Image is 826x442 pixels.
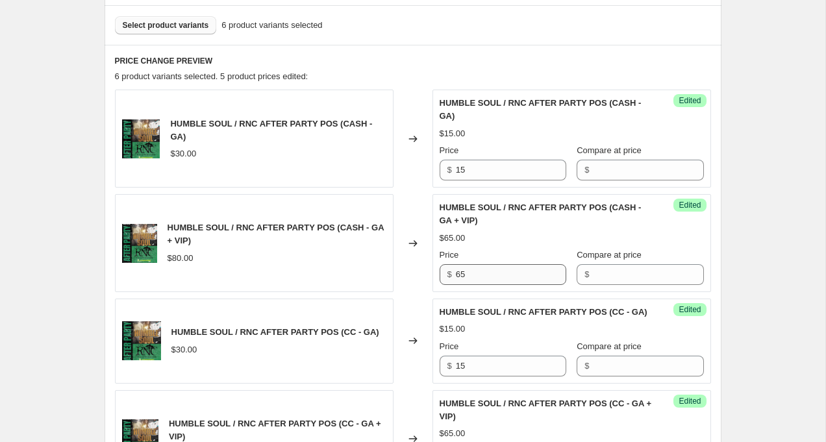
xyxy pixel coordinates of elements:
div: $30.00 [171,343,197,356]
h6: PRICE CHANGE PREVIEW [115,56,711,66]
img: AFTERPARTY101025_80x.png [122,224,157,263]
span: $ [584,361,589,371]
span: HUMBLE SOUL / RNC AFTER PARTY POS (CASH - GA) [170,119,372,141]
button: Select product variants [115,16,217,34]
span: Compare at price [577,145,642,155]
span: HUMBLE SOUL / RNC AFTER PARTY POS (CASH - GA + VIP) [440,203,642,225]
span: Edited [679,200,701,210]
span: Edited [679,304,701,315]
div: $65.00 [440,232,466,245]
img: AFTERPARTY101025_80x.png [122,321,161,360]
div: $15.00 [440,323,466,336]
span: Price [440,145,459,155]
span: Compare at price [577,250,642,260]
div: $30.00 [170,147,196,160]
div: $80.00 [168,252,194,265]
span: Price [440,250,459,260]
span: Edited [679,95,701,106]
span: HUMBLE SOUL / RNC AFTER PARTY POS (CC - GA + VIP) [169,419,381,441]
div: $65.00 [440,427,466,440]
span: Edited [679,396,701,406]
span: HUMBLE SOUL / RNC AFTER PARTY POS (CASH - GA) [440,98,642,121]
span: Compare at price [577,341,642,351]
span: HUMBLE SOUL / RNC AFTER PARTY POS (CC - GA) [440,307,647,317]
span: $ [584,165,589,175]
span: HUMBLE SOUL / RNC AFTER PARTY POS (CC - GA) [171,327,379,337]
span: $ [447,269,452,279]
span: 6 product variants selected [221,19,322,32]
span: 6 product variants selected. 5 product prices edited: [115,71,308,81]
span: $ [447,361,452,371]
span: $ [447,165,452,175]
span: $ [584,269,589,279]
span: Price [440,341,459,351]
img: AFTERPARTY101025_80x.png [122,119,160,158]
span: HUMBLE SOUL / RNC AFTER PARTY POS (CASH - GA + VIP) [168,223,384,245]
span: Select product variants [123,20,209,31]
span: HUMBLE SOUL / RNC AFTER PARTY POS (CC - GA + VIP) [440,399,652,421]
div: $15.00 [440,127,466,140]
